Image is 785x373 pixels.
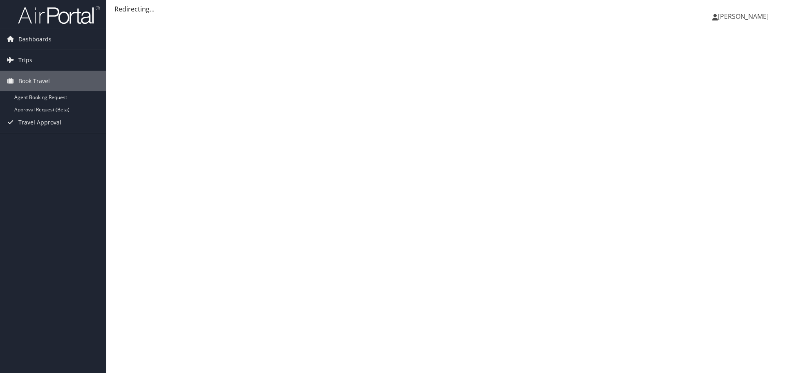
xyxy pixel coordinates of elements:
div: Redirecting... [114,4,777,14]
img: airportal-logo.png [18,5,100,25]
span: Book Travel [18,71,50,91]
span: [PERSON_NAME] [718,12,769,21]
a: [PERSON_NAME] [712,4,777,29]
span: Trips [18,50,32,70]
span: Dashboards [18,29,52,50]
span: Travel Approval [18,112,61,133]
